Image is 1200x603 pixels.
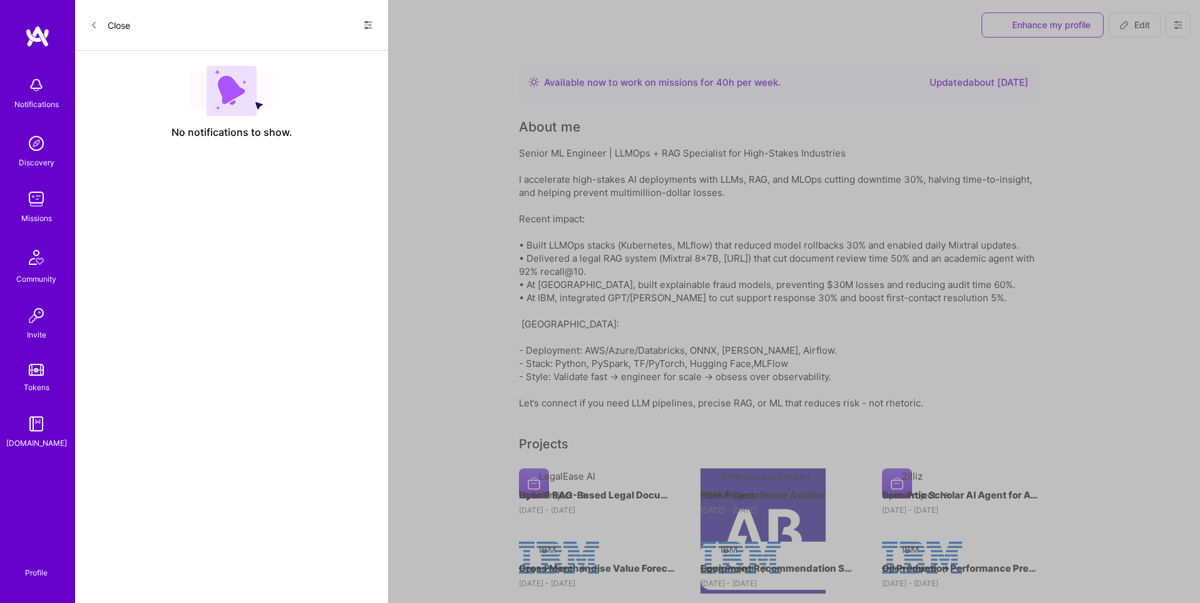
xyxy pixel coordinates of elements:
img: tokens [29,364,44,376]
div: Community [16,272,56,286]
img: Invite [24,303,49,328]
img: discovery [24,131,49,156]
img: teamwork [24,187,49,212]
div: Tokens [24,381,49,394]
div: [DOMAIN_NAME] [6,436,67,450]
button: Close [90,15,130,35]
img: Community [21,242,51,272]
div: Profile [25,566,48,578]
img: guide book [24,411,49,436]
div: Notifications [14,98,59,111]
div: Invite [27,328,46,341]
div: Discovery [19,156,54,169]
span: No notifications to show. [172,126,292,139]
div: Missions [21,212,52,225]
img: empty [190,66,273,116]
img: bell [24,73,49,98]
img: logo [25,25,50,48]
a: Profile [21,553,52,578]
